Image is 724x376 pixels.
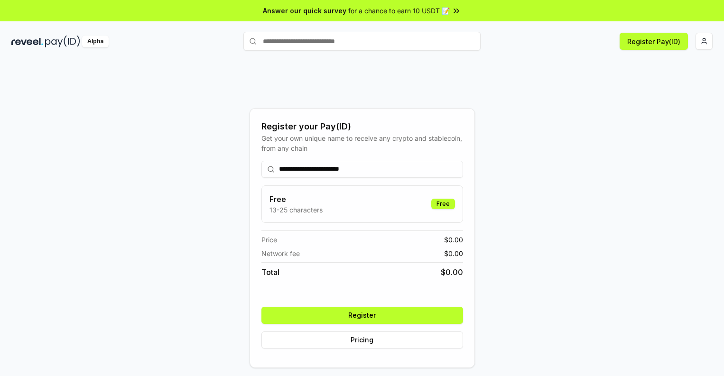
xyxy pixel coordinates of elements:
[45,36,80,47] img: pay_id
[431,199,455,209] div: Free
[444,235,463,245] span: $ 0.00
[82,36,109,47] div: Alpha
[269,205,323,215] p: 13-25 characters
[263,6,346,16] span: Answer our quick survey
[269,193,323,205] h3: Free
[261,248,300,258] span: Network fee
[348,6,450,16] span: for a chance to earn 10 USDT 📝
[261,331,463,348] button: Pricing
[261,120,463,133] div: Register your Pay(ID)
[620,33,688,50] button: Register Pay(ID)
[261,133,463,153] div: Get your own unique name to receive any crypto and stablecoin, from any chain
[261,235,277,245] span: Price
[441,266,463,278] span: $ 0.00
[261,307,463,324] button: Register
[11,36,43,47] img: reveel_dark
[261,266,279,278] span: Total
[444,248,463,258] span: $ 0.00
